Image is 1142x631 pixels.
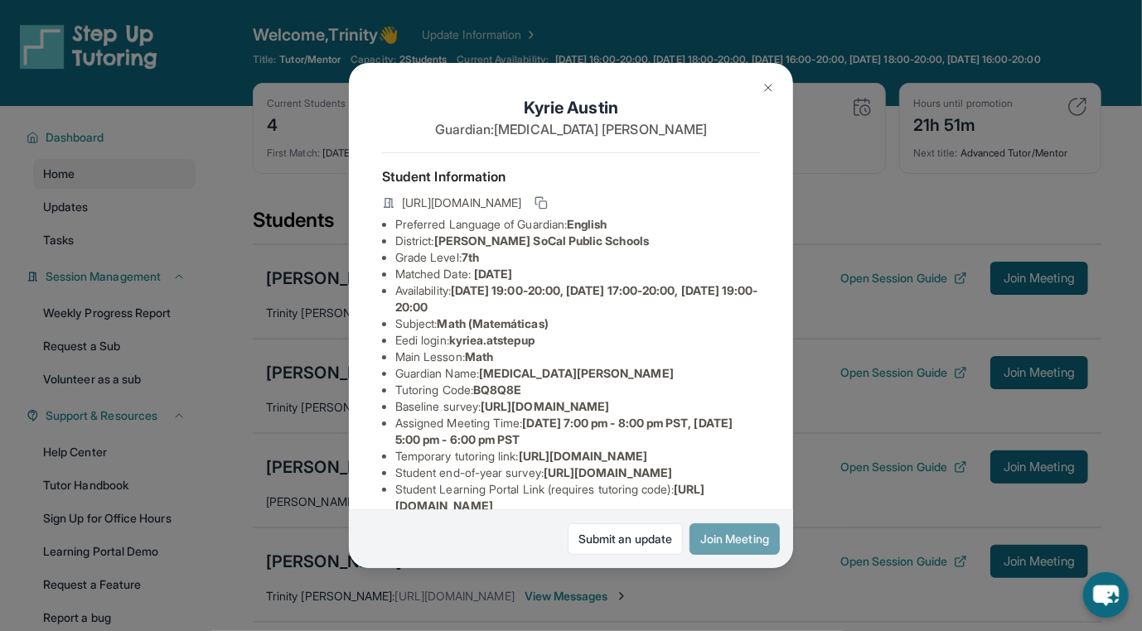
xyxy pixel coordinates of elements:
h1: Kyrie Austin [382,96,760,119]
li: Temporary tutoring link : [395,448,760,465]
button: Join Meeting [690,523,780,555]
li: Main Lesson : [395,349,760,365]
li: Baseline survey : [395,398,760,415]
span: [URL][DOMAIN_NAME] [481,399,609,413]
span: [DATE] 19:00-20:00, [DATE] 17:00-20:00, [DATE] 19:00-20:00 [395,283,758,314]
span: BQ8Q8E [473,383,521,397]
li: Eedi login : [395,332,760,349]
a: Submit an update [568,523,683,555]
li: Grade Level: [395,249,760,266]
li: Tutoring Code : [395,382,760,398]
li: Preferred Language of Guardian: [395,216,760,233]
li: District: [395,233,760,249]
li: Subject : [395,315,760,332]
span: [DATE] [474,267,512,281]
span: [DATE] 7:00 pm - 8:00 pm PST, [DATE] 5:00 pm - 6:00 pm PST [395,416,733,446]
li: Student end-of-year survey : [395,465,760,481]
button: chat-button [1083,572,1129,618]
span: 7th [462,250,479,264]
li: Availability: [395,282,760,315]
span: [URL][DOMAIN_NAME] [519,449,647,463]
li: Matched Date: [395,266,760,282]
span: [URL][DOMAIN_NAME] [402,195,521,211]
span: Math [465,349,493,364]
span: Math (Matemáticas) [438,316,549,330]
li: Assigned Meeting Time : [395,415,760,448]
li: Guardian Name : [395,365,760,382]
h4: Student Information [382,166,760,186]
span: English [567,217,607,231]
img: Close Icon [762,81,775,94]
span: [URL][DOMAIN_NAME] [544,465,672,479]
li: Student Learning Portal Link (requires tutoring code) : [395,481,760,514]
button: Copy link [531,193,551,213]
span: [MEDICAL_DATA][PERSON_NAME] [479,366,674,380]
span: kyriea.atstepup [449,333,535,347]
span: [PERSON_NAME] SoCal Public Schools [434,234,649,248]
p: Guardian: [MEDICAL_DATA] [PERSON_NAME] [382,119,760,139]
